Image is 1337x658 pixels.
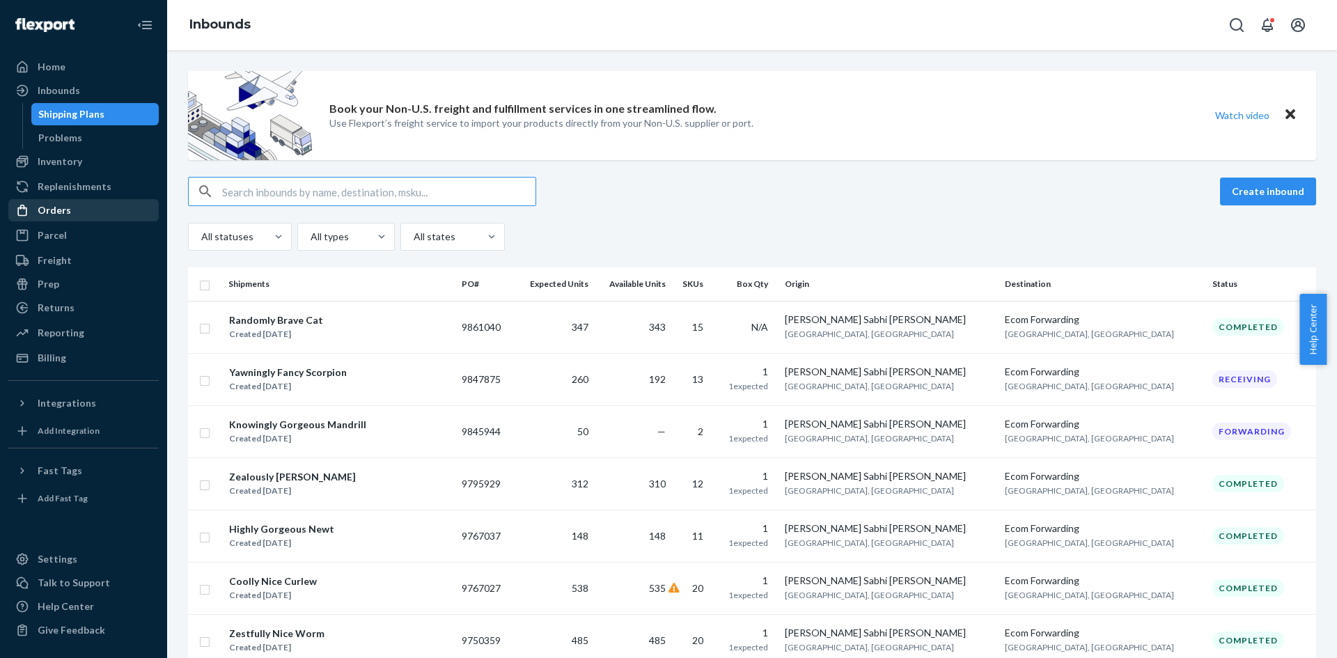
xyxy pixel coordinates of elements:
span: 1 expected [728,485,768,496]
button: Watch video [1206,105,1279,125]
div: Give Feedback [38,623,105,637]
div: Fast Tags [38,464,82,478]
div: 1 [720,574,768,588]
div: Completed [1212,632,1284,649]
a: Home [8,56,159,78]
span: [GEOGRAPHIC_DATA], [GEOGRAPHIC_DATA] [785,485,954,496]
span: 12 [692,478,703,489]
span: 347 [572,321,588,333]
span: 148 [572,530,588,542]
a: Prep [8,273,159,295]
div: Ecom Forwarding [1005,574,1201,588]
a: Problems [31,127,159,149]
span: [GEOGRAPHIC_DATA], [GEOGRAPHIC_DATA] [785,642,954,652]
span: — [657,425,666,437]
div: Settings [38,552,77,566]
button: Give Feedback [8,619,159,641]
div: Ecom Forwarding [1005,522,1201,535]
input: All states [412,230,414,244]
div: Created [DATE] [229,588,317,602]
div: Reporting [38,326,84,340]
div: Shipping Plans [38,107,104,121]
a: Add Integration [8,420,159,442]
img: Flexport logo [15,18,75,32]
div: Problems [38,131,82,145]
span: [GEOGRAPHIC_DATA], [GEOGRAPHIC_DATA] [785,381,954,391]
div: [PERSON_NAME] Sabhi [PERSON_NAME] [785,313,994,327]
button: Open account menu [1284,11,1312,39]
div: Add Fast Tag [38,492,88,504]
td: 9845944 [456,405,514,457]
span: 538 [572,582,588,594]
th: Box Qty [714,267,779,301]
div: Forwarding [1212,423,1291,440]
div: Completed [1212,475,1284,492]
div: Created [DATE] [229,484,356,498]
span: 485 [649,634,666,646]
span: 2 [698,425,703,437]
div: Completed [1212,318,1284,336]
div: Ecom Forwarding [1005,626,1201,640]
span: [GEOGRAPHIC_DATA], [GEOGRAPHIC_DATA] [1005,642,1174,652]
div: Coolly Nice Curlew [229,574,317,588]
span: [GEOGRAPHIC_DATA], [GEOGRAPHIC_DATA] [1005,485,1174,496]
span: [GEOGRAPHIC_DATA], [GEOGRAPHIC_DATA] [785,329,954,339]
span: 312 [572,478,588,489]
a: Orders [8,199,159,221]
div: Returns [38,301,75,315]
span: 1 expected [728,590,768,600]
input: Search inbounds by name, destination, msku... [222,178,535,205]
button: Open notifications [1253,11,1281,39]
th: Destination [999,267,1206,301]
button: Close [1281,105,1299,125]
a: Inbounds [8,79,159,102]
td: 9861040 [456,301,514,353]
button: Open Search Box [1223,11,1251,39]
td: 9795929 [456,457,514,510]
div: Help Center [38,600,94,613]
a: Parcel [8,224,159,246]
span: N/A [751,321,768,333]
div: Integrations [38,396,96,410]
span: [GEOGRAPHIC_DATA], [GEOGRAPHIC_DATA] [1005,381,1174,391]
span: 20 [692,582,703,594]
span: [GEOGRAPHIC_DATA], [GEOGRAPHIC_DATA] [1005,433,1174,444]
div: Receiving [1212,370,1277,388]
span: [GEOGRAPHIC_DATA], [GEOGRAPHIC_DATA] [785,433,954,444]
a: Add Fast Tag [8,487,159,510]
a: Freight [8,249,159,272]
div: Ecom Forwarding [1005,417,1201,431]
a: Talk to Support [8,572,159,594]
div: Randomly Brave Cat [229,313,323,327]
div: Replenishments [38,180,111,194]
div: Parcel [38,228,67,242]
div: [PERSON_NAME] Sabhi [PERSON_NAME] [785,626,994,640]
span: 485 [572,634,588,646]
th: PO# [456,267,514,301]
span: [GEOGRAPHIC_DATA], [GEOGRAPHIC_DATA] [1005,590,1174,600]
a: Help Center [8,595,159,618]
span: 1 expected [728,642,768,652]
a: Reporting [8,322,159,344]
td: 9767037 [456,510,514,562]
span: 13 [692,373,703,385]
div: [PERSON_NAME] Sabhi [PERSON_NAME] [785,417,994,431]
span: 535 [649,582,666,594]
div: Created [DATE] [229,536,334,550]
div: Completed [1212,527,1284,545]
a: Billing [8,347,159,369]
th: Origin [779,267,1000,301]
div: Yawningly Fancy Scorpion [229,366,347,379]
div: Freight [38,253,72,267]
div: [PERSON_NAME] Sabhi [PERSON_NAME] [785,365,994,379]
a: Returns [8,297,159,319]
div: Ecom Forwarding [1005,365,1201,379]
div: Highly Gorgeous Newt [229,522,334,536]
div: Completed [1212,579,1284,597]
a: Inventory [8,150,159,173]
span: [GEOGRAPHIC_DATA], [GEOGRAPHIC_DATA] [1005,538,1174,548]
div: 1 [720,626,768,640]
div: Prep [38,277,59,291]
div: Zealously [PERSON_NAME] [229,470,356,484]
div: Inventory [38,155,82,169]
